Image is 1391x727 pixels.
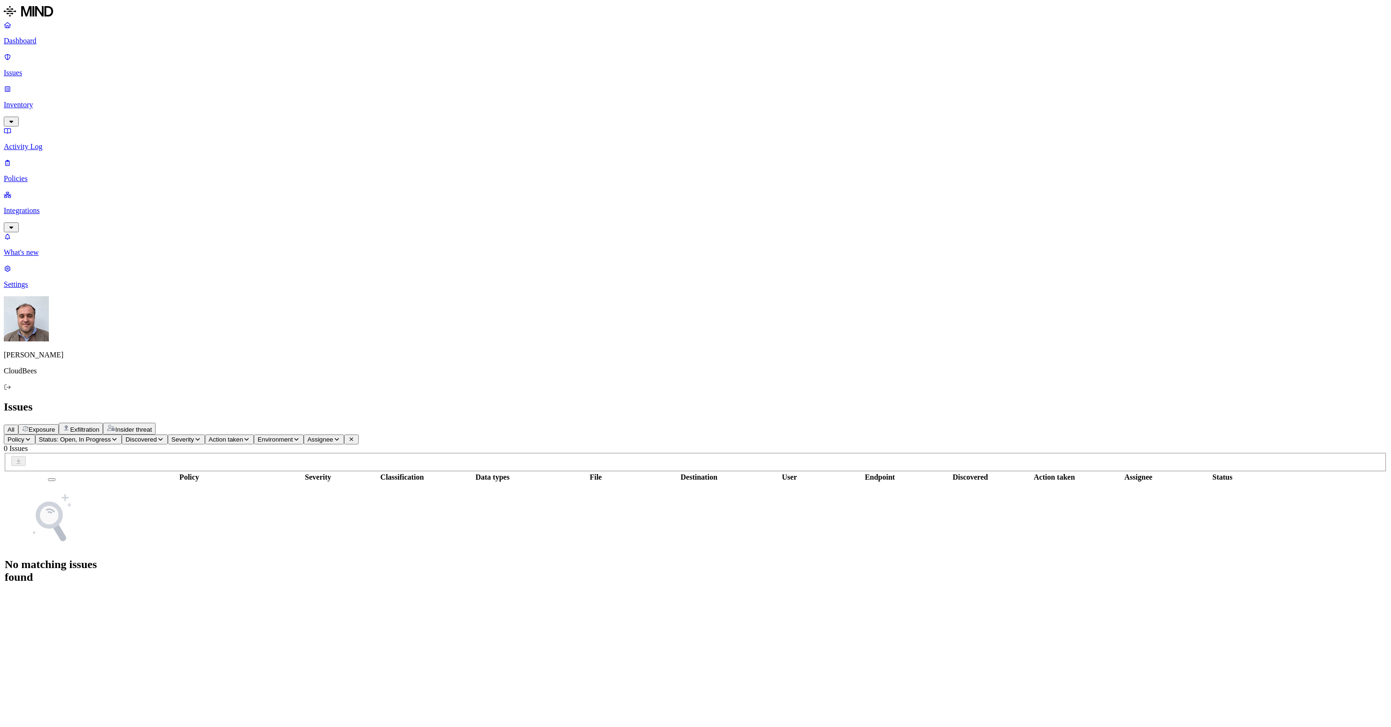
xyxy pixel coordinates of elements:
[4,248,1387,257] p: What's new
[5,558,99,584] h1: No matching issues found
[4,232,1387,257] a: What's new
[358,473,446,482] div: Classification
[115,426,152,433] span: Insider threat
[4,4,53,19] img: MIND
[655,473,743,482] div: Destination
[4,142,1387,151] p: Activity Log
[745,473,833,482] div: User
[8,426,15,433] span: All
[1016,473,1092,482] div: Action taken
[4,37,1387,45] p: Dashboard
[448,473,537,482] div: Data types
[4,53,1387,77] a: Issues
[39,436,111,443] span: Status: Open, In Progress
[209,436,243,443] span: Action taken
[126,436,157,443] span: Discovered
[4,206,1387,215] p: Integrations
[4,126,1387,151] a: Activity Log
[4,85,1387,125] a: Inventory
[4,101,1387,109] p: Inventory
[8,436,24,443] span: Policy
[307,436,333,443] span: Assignee
[1185,473,1260,482] div: Status
[4,444,28,452] span: 0 Issues
[835,473,924,482] div: Endpoint
[4,4,1387,21] a: MIND
[4,190,1387,231] a: Integrations
[172,436,194,443] span: Severity
[280,473,356,482] div: Severity
[1094,473,1182,482] div: Assignee
[258,436,293,443] span: Environment
[29,426,55,433] span: Exposure
[4,174,1387,183] p: Policies
[4,401,1387,413] h2: Issues
[24,490,80,547] img: NoSearchResult.svg
[100,473,278,482] div: Policy
[4,69,1387,77] p: Issues
[4,158,1387,183] a: Policies
[4,296,49,341] img: Filip Vlasic
[4,367,1387,375] p: CloudBees
[48,478,55,481] button: Select all
[4,280,1387,289] p: Settings
[4,21,1387,45] a: Dashboard
[926,473,1014,482] div: Discovered
[4,264,1387,289] a: Settings
[70,426,99,433] span: Exfiltration
[539,473,653,482] div: File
